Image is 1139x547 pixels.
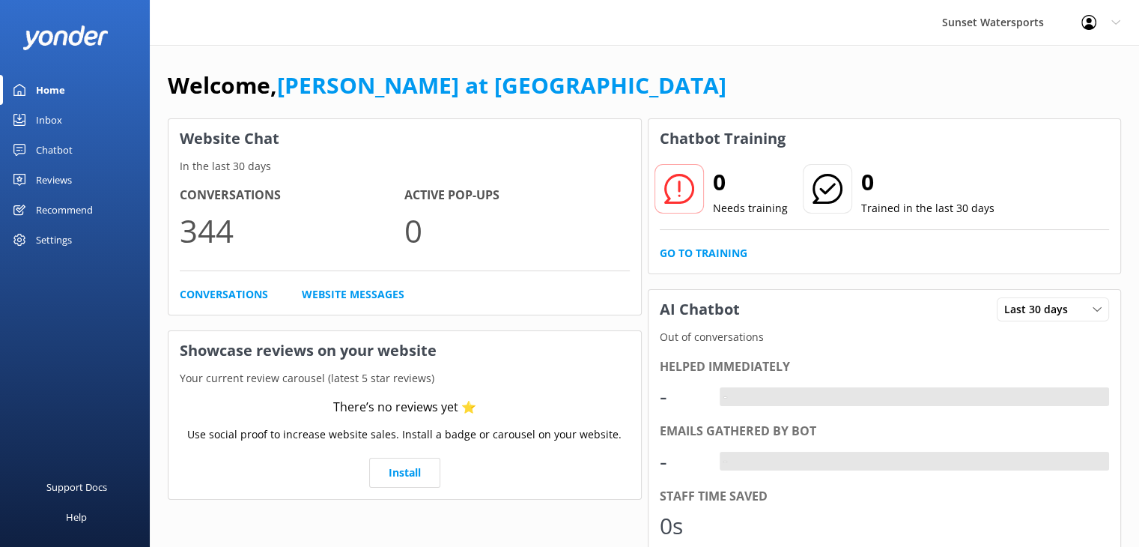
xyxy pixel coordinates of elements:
[649,329,1121,345] p: Out of conversations
[180,186,404,205] h4: Conversations
[36,75,65,105] div: Home
[302,286,404,303] a: Website Messages
[649,290,751,329] h3: AI Chatbot
[168,158,641,175] p: In the last 30 days
[36,165,72,195] div: Reviews
[168,370,641,387] p: Your current review carousel (latest 5 star reviews)
[168,119,641,158] h3: Website Chat
[187,426,622,443] p: Use social proof to increase website sales. Install a badge or carousel on your website.
[660,444,705,480] div: -
[660,422,1110,441] div: Emails gathered by bot
[168,331,641,370] h3: Showcase reviews on your website
[369,458,440,488] a: Install
[404,186,629,205] h4: Active Pop-ups
[720,452,731,471] div: -
[180,205,404,256] p: 344
[861,164,994,200] h2: 0
[713,164,788,200] h2: 0
[36,105,62,135] div: Inbox
[36,225,72,255] div: Settings
[660,245,747,262] a: Go to Training
[660,378,705,414] div: -
[36,135,73,165] div: Chatbot
[36,195,93,225] div: Recommend
[333,398,476,417] div: There’s no reviews yet ⭐
[660,487,1110,507] div: Staff time saved
[277,70,726,100] a: [PERSON_NAME] at [GEOGRAPHIC_DATA]
[46,472,107,502] div: Support Docs
[861,200,994,217] p: Trained in the last 30 days
[1004,301,1077,318] span: Last 30 days
[404,205,629,256] p: 0
[713,200,788,217] p: Needs training
[66,502,87,532] div: Help
[660,357,1110,377] div: Helped immediately
[649,119,797,158] h3: Chatbot Training
[168,67,726,103] h1: Welcome,
[180,286,268,303] a: Conversations
[720,387,731,407] div: -
[22,25,109,50] img: yonder-white-logo.png
[660,508,705,544] div: 0s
